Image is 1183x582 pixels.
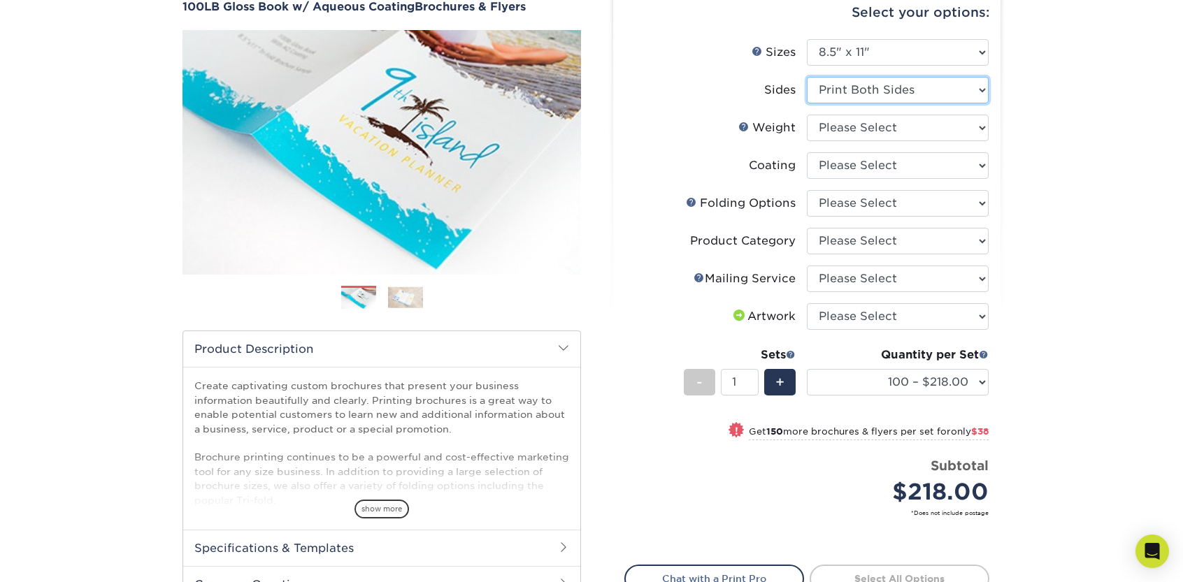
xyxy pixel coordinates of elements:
[3,539,119,577] iframe: Google Customer Reviews
[807,347,989,363] div: Quantity per Set
[686,195,796,212] div: Folding Options
[971,426,989,437] span: $38
[694,270,796,287] div: Mailing Service
[1135,534,1169,568] div: Open Intercom Messenger
[183,331,580,367] h2: Product Description
[766,426,783,437] strong: 150
[182,15,581,290] img: 100LB Gloss Book<br/>w/ Aqueous Coating 01
[183,530,580,566] h2: Specifications & Templates
[731,308,796,325] div: Artwork
[684,347,796,363] div: Sets
[341,286,376,311] img: Brochures & Flyers 01
[690,233,796,249] div: Product Category
[636,509,989,517] small: *Does not include postage
[817,475,989,509] div: $218.00
[764,82,796,99] div: Sides
[696,372,703,393] span: -
[738,119,796,136] div: Weight
[752,44,796,61] div: Sizes
[388,286,423,308] img: Brochures & Flyers 02
[749,157,796,174] div: Coating
[354,500,409,518] span: show more
[194,379,569,507] p: Create captivating custom brochures that present your business information beautifully and clearl...
[931,458,989,473] strong: Subtotal
[775,372,784,393] span: +
[951,426,989,437] span: only
[735,423,738,438] span: !
[749,426,989,440] small: Get more brochures & flyers per set for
